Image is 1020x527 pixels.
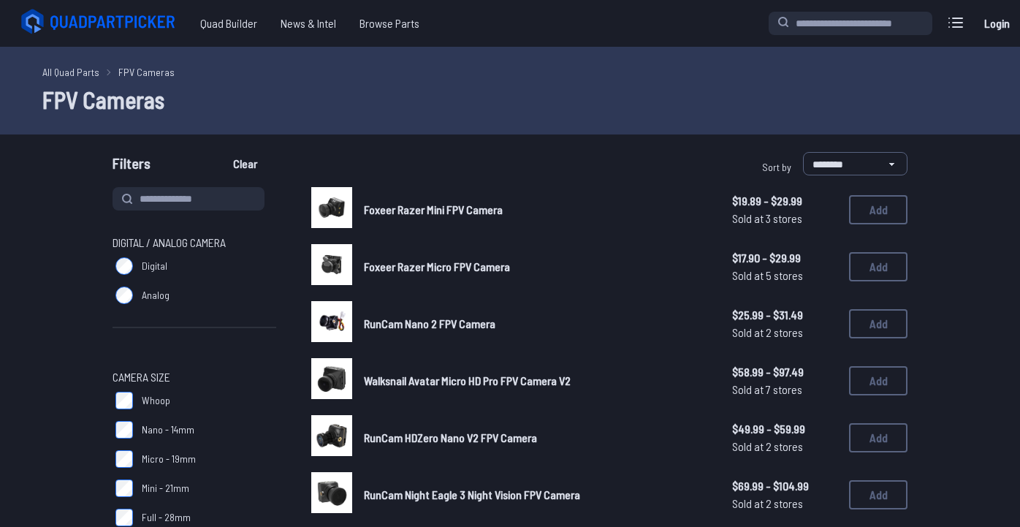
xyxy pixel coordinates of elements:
a: RunCam Night Eagle 3 Night Vision FPV Camera [364,486,709,504]
img: image [311,415,352,456]
input: Analog [115,287,133,304]
a: Browse Parts [348,9,431,38]
a: Quad Builder [189,9,269,38]
span: Mini - 21mm [142,481,189,496]
input: Whoop [115,392,133,409]
span: Analog [142,288,170,303]
span: Micro - 19mm [142,452,196,466]
h1: FPV Cameras [42,82,978,117]
span: Sold at 5 stores [732,267,837,284]
a: RunCam HDZero Nano V2 FPV Camera [364,429,709,447]
span: Sort by [762,161,791,173]
button: Add [849,195,907,224]
span: $19.89 - $29.99 [732,192,837,210]
img: image [311,187,352,228]
img: image [311,472,352,513]
span: Digital [142,259,167,273]
span: RunCam Nano 2 FPV Camera [364,316,495,330]
button: Add [849,252,907,281]
input: Nano - 14mm [115,421,133,439]
a: All Quad Parts [42,64,99,80]
a: RunCam Nano 2 FPV Camera [364,315,709,333]
input: Digital [115,257,133,275]
span: Walksnail Avatar Micro HD Pro FPV Camera V2 [364,374,571,387]
a: image [311,244,352,289]
span: $49.99 - $59.99 [732,420,837,438]
input: Mini - 21mm [115,479,133,497]
button: Add [849,366,907,395]
select: Sort by [803,152,907,175]
span: RunCam Night Eagle 3 Night Vision FPV Camera [364,488,580,501]
a: image [311,472,352,517]
a: image [311,415,352,460]
a: Foxeer Razer Mini FPV Camera [364,201,709,219]
a: FPV Cameras [118,64,175,80]
img: image [311,301,352,342]
span: Filters [113,152,151,181]
img: image [311,244,352,285]
a: News & Intel [269,9,348,38]
a: image [311,187,352,232]
span: Sold at 2 stores [732,438,837,455]
span: $25.99 - $31.49 [732,306,837,324]
span: Full - 28mm [142,510,191,525]
span: Camera Size [113,368,170,386]
button: Add [849,480,907,509]
span: Nano - 14mm [142,422,194,437]
a: Walksnail Avatar Micro HD Pro FPV Camera V2 [364,372,709,390]
span: $69.99 - $104.99 [732,477,837,495]
span: $58.99 - $97.49 [732,363,837,381]
span: Sold at 3 stores [732,210,837,227]
a: image [311,358,352,403]
span: Foxeer Razer Mini FPV Camera [364,202,503,216]
span: $17.90 - $29.99 [732,249,837,267]
img: image [311,358,352,399]
input: Full - 28mm [115,509,133,526]
button: Clear [221,152,270,175]
span: Digital / Analog Camera [113,234,226,251]
a: Foxeer Razer Micro FPV Camera [364,258,709,276]
a: image [311,301,352,346]
span: Whoop [142,393,170,408]
span: Sold at 7 stores [732,381,837,398]
span: Sold at 2 stores [732,495,837,512]
button: Add [849,423,907,452]
span: Sold at 2 stores [732,324,837,341]
button: Add [849,309,907,338]
span: Foxeer Razer Micro FPV Camera [364,259,510,273]
span: RunCam HDZero Nano V2 FPV Camera [364,431,537,444]
input: Micro - 19mm [115,450,133,468]
a: Login [979,9,1014,38]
